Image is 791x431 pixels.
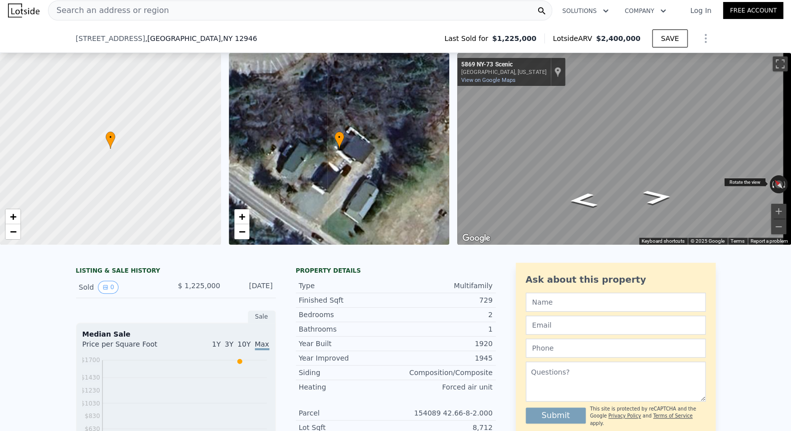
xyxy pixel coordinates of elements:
[84,413,100,420] tspan: $830
[76,267,276,277] div: LISTING & SALE HISTORY
[248,310,276,323] div: Sale
[457,53,791,245] div: Street View
[652,29,687,47] button: SAVE
[299,408,396,418] div: Parcel
[460,232,493,245] img: Google
[617,2,674,20] button: Company
[461,61,546,69] div: 5869 NY-73 Scenic
[678,5,723,15] a: Log In
[396,295,493,305] div: 729
[299,281,396,291] div: Type
[608,413,641,419] a: Privacy Policy
[557,190,609,211] path: Go Northwest, NY-73 Scenic
[461,77,515,83] a: View on Google Maps
[553,33,596,43] span: Lotside ARV
[723,2,783,19] a: Free Account
[48,4,169,16] span: Search an address or region
[396,281,493,291] div: Multifamily
[299,324,396,334] div: Bathrooms
[771,204,786,219] button: Zoom in
[296,267,496,275] div: Property details
[76,33,145,43] span: [STREET_ADDRESS]
[80,400,99,407] tspan: $1030
[396,324,493,334] div: 1
[238,225,245,238] span: −
[5,224,20,239] a: Zoom out
[696,28,716,48] button: Show Options
[178,282,220,290] span: $ 1,225,000
[457,53,791,245] div: Map
[79,281,168,294] div: Sold
[526,273,706,287] div: Ask about this property
[334,133,344,142] span: •
[10,225,16,238] span: −
[631,186,684,208] path: Go Southeast, NY-73 Scenic
[751,238,788,244] a: Report a problem
[80,374,99,381] tspan: $1430
[80,387,99,394] tspan: $1230
[299,353,396,363] div: Year Improved
[642,238,685,245] button: Keyboard shortcuts
[299,295,396,305] div: Finished Sqft
[691,238,725,244] span: © 2025 Google
[5,209,20,224] a: Zoom in
[770,175,787,194] button: Reset the view
[299,368,396,378] div: Siding
[98,281,119,294] button: View historical data
[212,340,220,348] span: 1Y
[237,340,250,348] span: 10Y
[396,382,493,392] div: Forced air unit
[105,133,115,142] span: •
[596,34,641,42] span: $2,400,000
[145,33,257,43] span: , [GEOGRAPHIC_DATA]
[105,131,115,149] div: •
[299,339,396,349] div: Year Built
[396,368,493,378] div: Composition/Composite
[228,281,273,294] div: [DATE]
[8,3,39,17] img: Lotside
[238,210,245,223] span: +
[554,66,561,77] a: Show location on map
[724,178,766,186] div: Rotate the view
[225,340,233,348] span: 3Y
[770,175,775,193] button: Rotate counterclockwise
[731,238,745,244] a: Terms (opens in new tab)
[590,406,705,427] div: This site is protected by reCAPTCHA and the Google and apply.
[396,339,493,349] div: 1920
[771,219,786,234] button: Zoom out
[396,408,493,418] div: 154089 42.66-8-2.000
[221,34,257,42] span: , NY 12946
[334,131,344,149] div: •
[396,353,493,363] div: 1945
[460,232,493,245] a: Open this area in Google Maps (opens a new window)
[526,316,706,335] input: Email
[299,382,396,392] div: Heating
[783,175,788,193] button: Rotate clockwise
[653,413,693,419] a: Terms of Service
[82,329,269,339] div: Median Sale
[299,310,396,320] div: Bedrooms
[526,293,706,312] input: Name
[444,33,492,43] span: Last Sold for
[80,357,99,364] tspan: $1700
[526,408,586,424] button: Submit
[492,33,537,43] span: $1,225,000
[82,339,176,355] div: Price per Square Foot
[773,56,788,71] button: Toggle fullscreen view
[234,224,249,239] a: Zoom out
[554,2,617,20] button: Solutions
[255,340,269,350] span: Max
[10,210,16,223] span: +
[526,339,706,358] input: Phone
[461,69,546,75] div: [GEOGRAPHIC_DATA], [US_STATE]
[396,310,493,320] div: 2
[234,209,249,224] a: Zoom in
